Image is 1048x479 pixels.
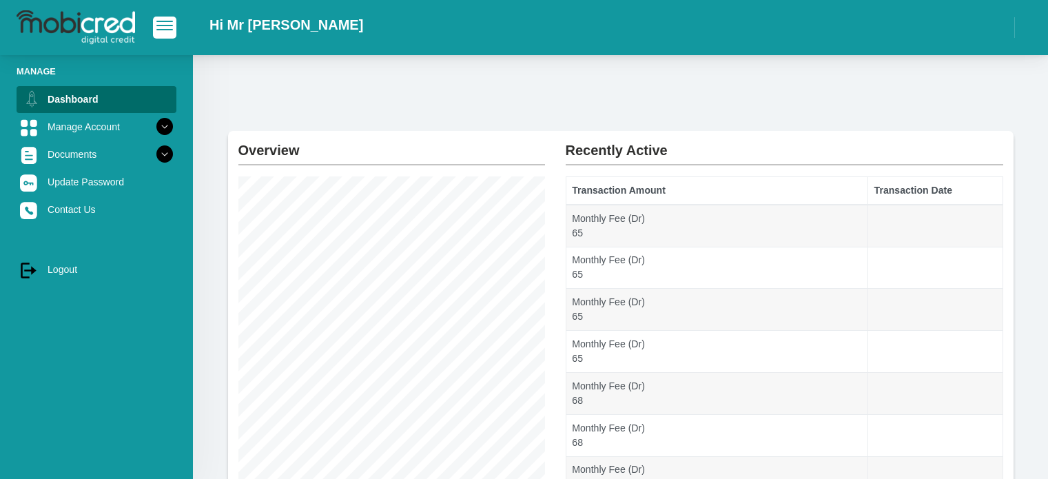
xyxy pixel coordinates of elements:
[566,414,867,456] td: Monthly Fee (Dr) 68
[209,17,363,33] h2: Hi Mr [PERSON_NAME]
[17,256,176,283] a: Logout
[17,141,176,167] a: Documents
[566,372,867,414] td: Monthly Fee (Dr) 68
[867,177,1003,205] th: Transaction Date
[566,131,1003,159] h2: Recently Active
[17,10,135,45] img: logo-mobicred.svg
[566,331,867,373] td: Monthly Fee (Dr) 65
[17,86,176,112] a: Dashboard
[566,247,867,289] td: Monthly Fee (Dr) 65
[238,131,545,159] h2: Overview
[17,65,176,78] li: Manage
[17,169,176,195] a: Update Password
[566,205,867,247] td: Monthly Fee (Dr) 65
[17,114,176,140] a: Manage Account
[566,289,867,331] td: Monthly Fee (Dr) 65
[17,196,176,223] a: Contact Us
[566,177,867,205] th: Transaction Amount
